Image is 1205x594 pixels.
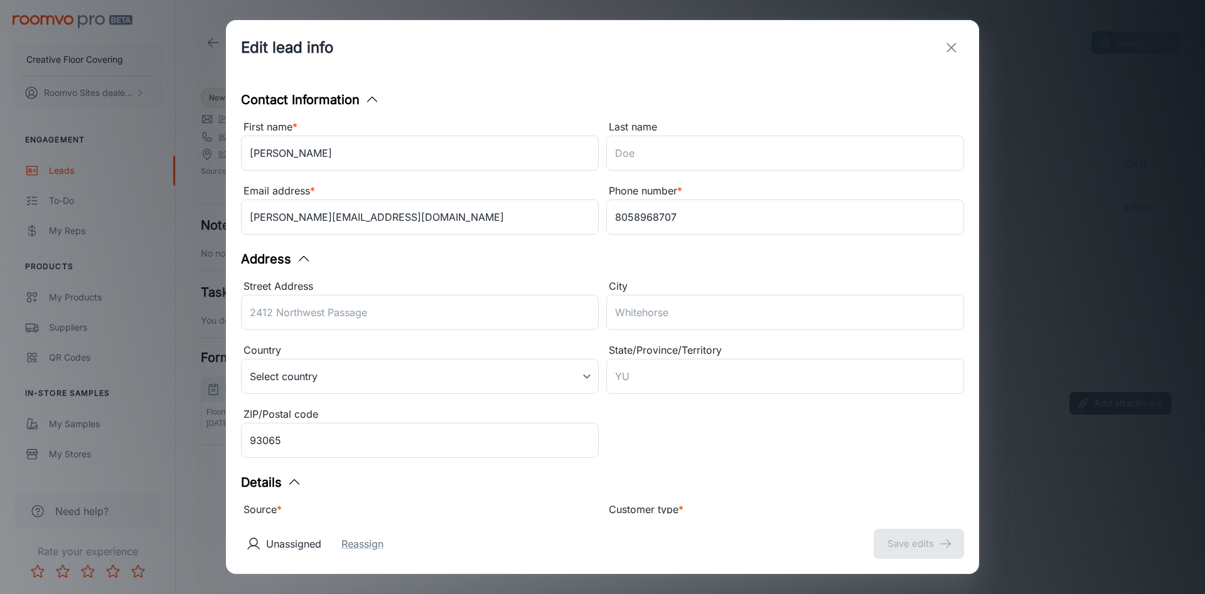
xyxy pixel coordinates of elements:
[241,502,599,518] div: Source
[241,135,599,171] input: John
[241,90,380,109] button: Contact Information
[241,423,599,458] input: J1U 3L7
[241,36,333,59] h1: Edit lead info
[606,342,964,359] div: State/Province/Territory
[606,295,964,330] input: Whitehorse
[606,199,964,235] input: +1 439-123-4567
[241,250,311,268] button: Address
[241,406,599,423] div: ZIP/Postal code
[241,183,599,199] div: Email address
[241,359,599,394] div: Select country
[241,278,599,295] div: Street Address
[606,119,964,135] div: Last name
[241,119,599,135] div: First name
[606,183,964,199] div: Phone number
[241,473,302,492] button: Details
[341,536,383,551] button: Reassign
[606,135,964,171] input: Doe
[241,199,599,235] input: myname@example.com
[241,342,599,359] div: Country
[606,278,964,295] div: City
[266,536,321,551] p: Unassigned
[606,502,964,518] div: Customer type
[606,359,964,394] input: YU
[241,295,599,330] input: 2412 Northwest Passage
[939,35,964,60] button: exit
